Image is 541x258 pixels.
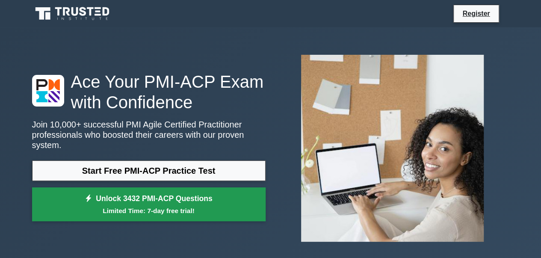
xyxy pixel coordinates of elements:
small: Limited Time: 7-day free trial! [43,206,255,216]
a: Register [457,8,495,19]
p: Join 10,000+ successful PMI Agile Certified Practitioner professionals who boosted their careers ... [32,119,266,150]
h1: Ace Your PMI-ACP Exam with Confidence [32,71,266,113]
a: Start Free PMI-ACP Practice Test [32,160,266,181]
a: Unlock 3432 PMI-ACP QuestionsLimited Time: 7-day free trial! [32,187,266,222]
